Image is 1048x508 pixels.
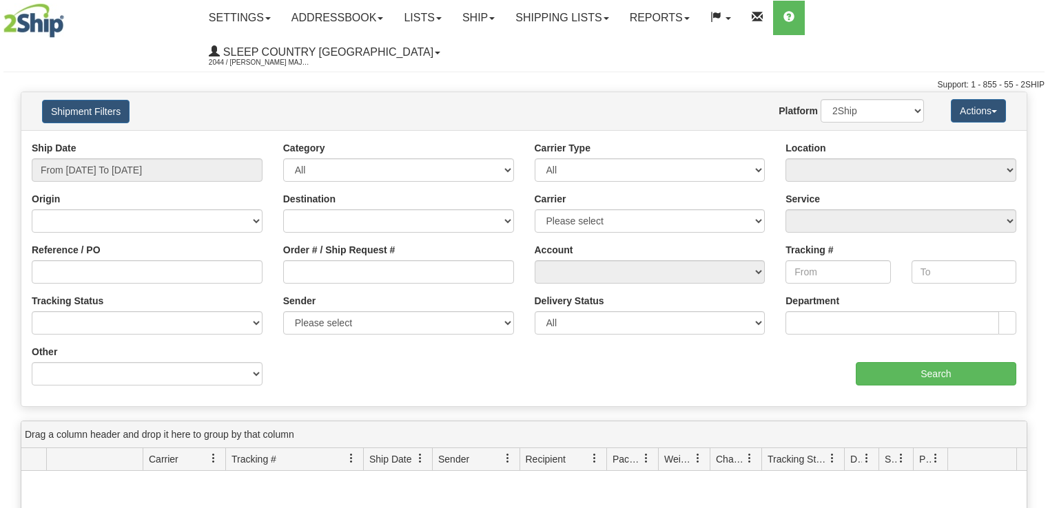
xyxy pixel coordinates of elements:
[369,452,411,466] span: Ship Date
[535,243,573,257] label: Account
[198,35,451,70] a: Sleep Country [GEOGRAPHIC_DATA] 2044 / [PERSON_NAME] Major [PERSON_NAME]
[438,452,469,466] span: Sender
[716,452,745,466] span: Charge
[283,192,336,206] label: Destination
[919,452,931,466] span: Pickup Status
[619,1,700,35] a: Reports
[855,447,879,470] a: Delivery Status filter column settings
[686,447,710,470] a: Weight filter column settings
[409,447,432,470] a: Ship Date filter column settings
[496,447,520,470] a: Sender filter column settings
[21,421,1027,448] div: grid grouping header
[856,362,1016,385] input: Search
[340,447,363,470] a: Tracking # filter column settings
[635,447,658,470] a: Packages filter column settings
[3,79,1045,91] div: Support: 1 - 855 - 55 - 2SHIP
[821,447,844,470] a: Tracking Status filter column settings
[664,452,693,466] span: Weight
[283,243,395,257] label: Order # / Ship Request #
[202,447,225,470] a: Carrier filter column settings
[149,452,178,466] span: Carrier
[32,192,60,206] label: Origin
[283,141,325,155] label: Category
[785,243,833,257] label: Tracking #
[281,1,394,35] a: Addressbook
[393,1,451,35] a: Lists
[951,99,1006,123] button: Actions
[32,141,76,155] label: Ship Date
[885,452,896,466] span: Shipment Issues
[198,1,281,35] a: Settings
[505,1,619,35] a: Shipping lists
[535,141,590,155] label: Carrier Type
[42,100,130,123] button: Shipment Filters
[912,260,1016,284] input: To
[1016,184,1047,324] iframe: chat widget
[850,452,862,466] span: Delivery Status
[526,452,566,466] span: Recipient
[785,294,839,308] label: Department
[785,192,820,206] label: Service
[613,452,641,466] span: Packages
[3,3,64,38] img: logo2044.jpg
[32,294,103,308] label: Tracking Status
[583,447,606,470] a: Recipient filter column settings
[452,1,505,35] a: Ship
[535,294,604,308] label: Delivery Status
[785,260,890,284] input: From
[890,447,913,470] a: Shipment Issues filter column settings
[535,192,566,206] label: Carrier
[209,56,312,70] span: 2044 / [PERSON_NAME] Major [PERSON_NAME]
[220,46,433,58] span: Sleep Country [GEOGRAPHIC_DATA]
[283,294,316,308] label: Sender
[768,452,828,466] span: Tracking Status
[924,447,947,470] a: Pickup Status filter column settings
[785,141,825,155] label: Location
[779,104,818,118] label: Platform
[32,243,101,257] label: Reference / PO
[232,452,276,466] span: Tracking #
[32,345,57,359] label: Other
[738,447,761,470] a: Charge filter column settings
